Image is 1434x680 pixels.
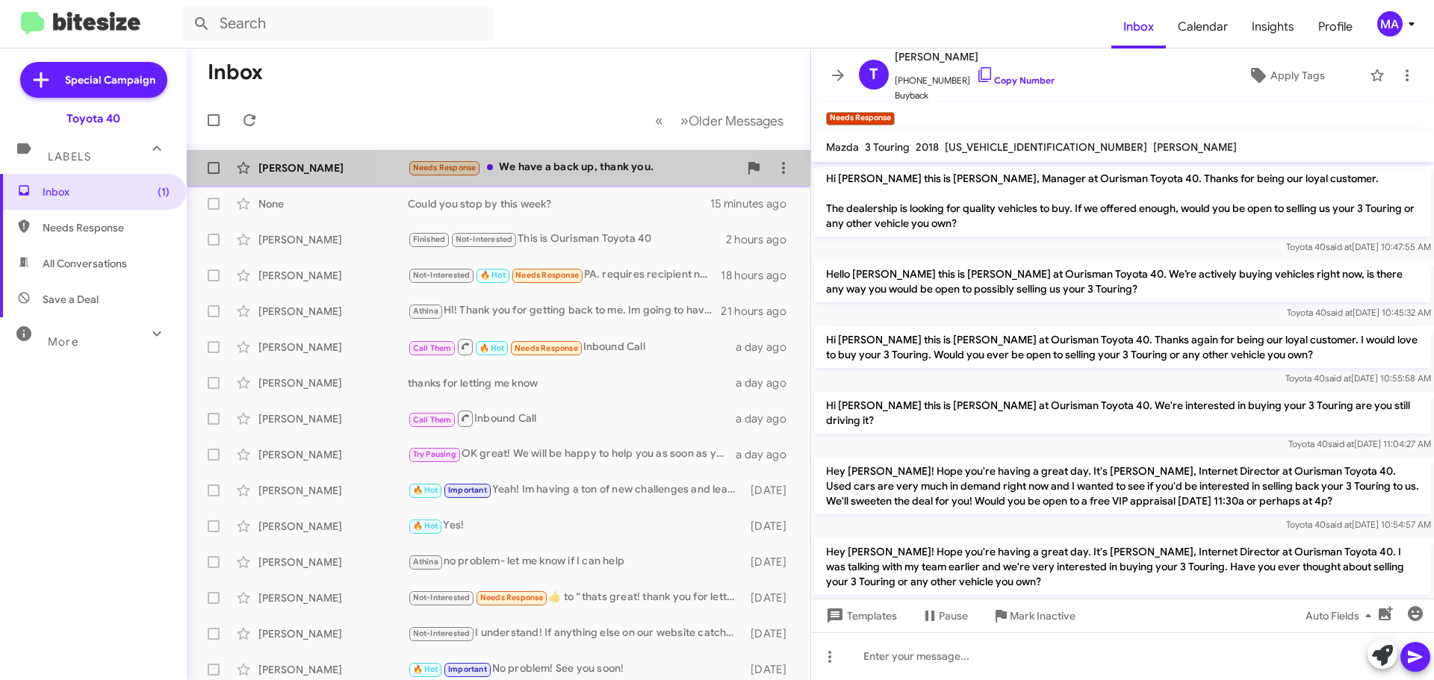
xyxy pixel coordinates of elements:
[1306,602,1377,629] span: Auto Fields
[743,626,798,641] div: [DATE]
[1111,5,1166,49] a: Inbox
[408,302,721,319] div: HI! Thank you for getting back to me. Im going to have sales manager help out with this
[258,555,408,570] div: [PERSON_NAME]
[43,256,127,271] span: All Conversations
[258,411,408,426] div: [PERSON_NAME]
[1209,62,1362,89] button: Apply Tags
[721,268,798,283] div: 18 hours ago
[413,270,471,280] span: Not-Interested
[736,340,798,355] div: a day ago
[736,447,798,462] div: a day ago
[976,75,1055,86] a: Copy Number
[413,343,452,353] span: Call Them
[895,88,1055,103] span: Buyback
[823,602,897,629] span: Templates
[826,140,859,154] span: Mazda
[448,664,487,674] span: Important
[413,485,438,495] span: 🔥 Hot
[258,590,408,605] div: [PERSON_NAME]
[479,343,505,353] span: 🔥 Hot
[1306,5,1365,49] a: Profile
[408,589,743,606] div: ​👍​ to “ thats great! thank you for letting me know-ill update this side of things! ”
[1240,5,1306,49] a: Insights
[413,163,477,172] span: Needs Response
[48,335,78,349] span: More
[980,602,1087,629] button: Mark Inactive
[258,519,408,534] div: [PERSON_NAME]
[1287,307,1431,318] span: Toyota 40 [DATE] 10:45:32 AM
[258,483,408,498] div: [PERSON_NAME]
[1153,140,1237,154] span: [PERSON_NAME]
[258,232,408,247] div: [PERSON_NAME]
[258,340,408,355] div: [PERSON_NAME]
[515,343,578,353] span: Needs Response
[646,105,672,136] button: Previous
[408,196,710,211] div: Could you stop by this week?
[258,626,408,641] div: [PERSON_NAME]
[408,481,743,499] div: Yeah! Im having a ton of new challenges and learning new things. Yes we are both hustlers! Sales ...
[895,48,1055,66] span: [PERSON_NAME]
[1010,602,1075,629] span: Mark Inactive
[408,661,743,678] div: No problem! See you soon!
[258,375,408,390] div: [PERSON_NAME]
[736,411,798,426] div: a day ago
[814,392,1431,434] p: Hi [PERSON_NAME] this is [PERSON_NAME] at Ourisman Toyota 40. We're interested in buying your 3 T...
[1286,241,1431,252] span: Toyota 40 [DATE] 10:47:55 AM
[1365,11,1418,37] button: MA
[1294,602,1389,629] button: Auto Fields
[413,557,438,567] span: Athina
[456,234,513,244] span: Not-Interested
[408,553,743,570] div: no problem- let me know if I can help
[710,196,798,211] div: 15 minutes ago
[413,449,456,459] span: Try Pausing
[1326,519,1352,530] span: said at
[258,268,408,283] div: [PERSON_NAME]
[1326,307,1353,318] span: said at
[1328,438,1354,449] span: said at
[811,602,909,629] button: Templates
[743,590,798,605] div: [DATE]
[480,593,544,602] span: Needs Response
[413,415,452,425] span: Call Them
[66,111,120,126] div: Toyota 40
[909,602,980,629] button: Pause
[408,266,721,284] div: PA. requires recipient notarization
[408,337,736,356] div: Inbound Call
[258,196,408,211] div: None
[258,662,408,677] div: [PERSON_NAME]
[413,521,438,531] span: 🔥 Hot
[515,270,579,280] span: Needs Response
[1288,438,1431,449] span: Toyota 40 [DATE] 11:04:27 AM
[743,519,798,534] div: [DATE]
[865,140,910,154] span: 3 Touring
[413,234,446,244] span: Finished
[814,261,1431,302] p: Hello [PERSON_NAME] this is [PERSON_NAME] at Ourisman Toyota 40. We’re actively buying vehicles r...
[1377,11,1403,37] div: MA
[408,375,736,390] div: thanks for letting me know
[181,6,494,42] input: Search
[689,113,783,129] span: Older Messages
[895,66,1055,88] span: [PHONE_NUMBER]
[814,458,1431,514] p: Hey [PERSON_NAME]! Hope you're having a great day. It's [PERSON_NAME], Internet Director at Ouris...
[258,160,408,175] div: [PERSON_NAME]
[1166,5,1240,49] a: Calendar
[408,517,743,534] div: Yes!
[1325,372,1351,384] span: said at
[448,485,487,495] span: Important
[736,375,798,390] div: a day ago
[413,664,438,674] span: 🔥 Hot
[48,150,91,163] span: Labels
[65,72,155,87] span: Special Campaign
[1286,519,1431,530] span: Toyota 40 [DATE] 10:54:57 AM
[721,304,798,319] div: 21 hours ago
[258,304,408,319] div: [PERSON_NAME]
[43,220,170,235] span: Needs Response
[20,62,167,98] a: Special Campaign
[655,111,663,130] span: «
[743,662,798,677] div: [DATE]
[208,60,263,84] h1: Inbox
[413,593,471,602] span: Not-Interested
